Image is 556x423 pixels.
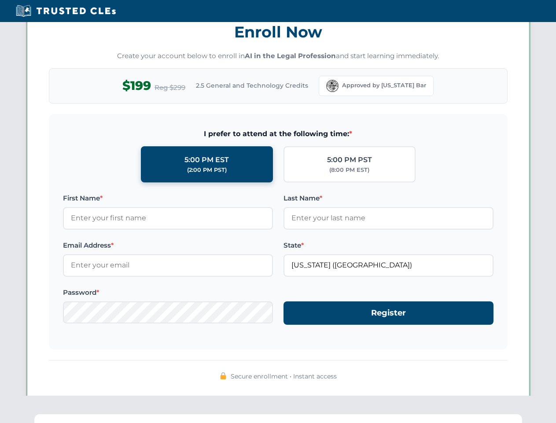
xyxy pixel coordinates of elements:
[13,4,118,18] img: Trusted CLEs
[284,254,493,276] input: Florida (FL)
[231,371,337,381] span: Secure enrollment • Instant access
[63,207,273,229] input: Enter your first name
[122,76,151,96] span: $199
[63,128,493,140] span: I prefer to attend at the following time:
[187,166,227,174] div: (2:00 PM PST)
[49,51,508,61] p: Create your account below to enroll in and start learning immediately.
[245,52,336,60] strong: AI in the Legal Profession
[196,81,308,90] span: 2.5 General and Technology Credits
[284,193,493,204] label: Last Name
[155,82,185,93] span: Reg $299
[184,154,229,166] div: 5:00 PM EST
[284,301,493,325] button: Register
[63,193,273,204] label: First Name
[342,81,426,90] span: Approved by [US_STATE] Bar
[326,80,339,92] img: Florida Bar
[284,240,493,251] label: State
[220,372,227,379] img: 🔒
[49,18,508,46] h3: Enroll Now
[63,287,273,298] label: Password
[63,254,273,276] input: Enter your email
[284,207,493,229] input: Enter your last name
[329,166,369,174] div: (8:00 PM EST)
[63,240,273,251] label: Email Address
[327,154,372,166] div: 5:00 PM PST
